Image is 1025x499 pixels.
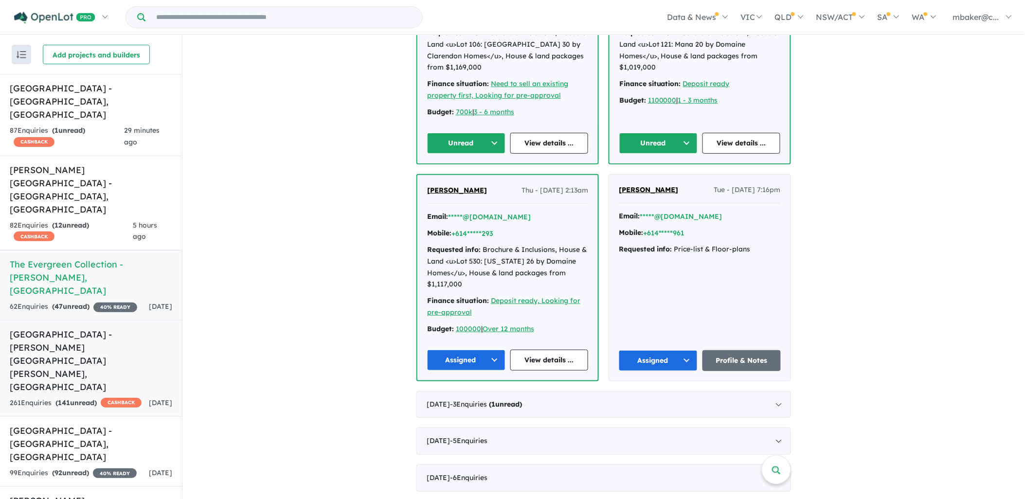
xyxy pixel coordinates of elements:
[619,212,640,220] strong: Email:
[427,350,505,371] button: Assigned
[10,467,137,479] div: 99 Enquir ies
[427,27,588,73] div: Brochure & Inclusions, House & Land <u>Lot 106: [GEOGRAPHIC_DATA] 30 by Clarendon Homes</u>, Hous...
[427,186,487,195] span: [PERSON_NAME]
[450,400,522,409] span: - 3 Enquir ies
[10,397,142,409] div: 261 Enquir ies
[10,82,172,121] h5: [GEOGRAPHIC_DATA] - [GEOGRAPHIC_DATA] , [GEOGRAPHIC_DATA]
[427,324,454,333] strong: Budget:
[149,468,172,477] span: [DATE]
[678,96,718,105] a: 1 - 3 months
[54,126,58,135] span: 1
[619,96,646,105] strong: Budget:
[427,323,588,335] div: |
[510,133,589,154] a: View details ...
[648,96,677,105] a: 1100000
[54,302,63,311] span: 47
[489,400,522,409] strong: ( unread)
[619,185,679,194] span: [PERSON_NAME]
[101,398,142,408] span: CASHBACK
[474,107,514,116] a: 3 - 6 months
[52,126,85,135] strong: ( unread)
[17,51,26,58] img: sort.svg
[427,212,448,221] strong: Email:
[427,79,489,88] strong: Finance situation:
[416,428,791,455] div: [DATE]
[427,185,487,196] a: [PERSON_NAME]
[619,184,679,196] a: [PERSON_NAME]
[10,328,172,393] h5: [GEOGRAPHIC_DATA] - [PERSON_NAME][GEOGRAPHIC_DATA][PERSON_NAME] , [GEOGRAPHIC_DATA]
[54,221,62,230] span: 12
[58,398,70,407] span: 141
[427,28,481,37] strong: Requested info:
[702,133,781,154] a: View details ...
[55,398,97,407] strong: ( unread)
[450,436,487,445] span: - 5 Enquir ies
[416,464,791,492] div: [DATE]
[54,468,62,477] span: 92
[14,137,54,147] span: CASHBACK
[147,7,420,28] input: Try estate name, suburb, builder or developer
[10,220,133,243] div: 82 Enquir ies
[10,163,172,216] h5: [PERSON_NAME][GEOGRAPHIC_DATA] - [GEOGRAPHIC_DATA] , [GEOGRAPHIC_DATA]
[427,79,568,100] a: Need to sell an existing property first, Looking for pre-approval
[427,296,580,317] a: Deposit ready, Looking for pre-approval
[427,245,481,254] strong: Requested info:
[427,133,505,154] button: Unread
[52,221,89,230] strong: ( unread)
[10,424,172,463] h5: [GEOGRAPHIC_DATA] - [GEOGRAPHIC_DATA] , [GEOGRAPHIC_DATA]
[619,245,672,253] strong: Requested info:
[683,79,730,88] a: Deposit ready
[450,473,487,482] span: - 6 Enquir ies
[619,79,681,88] strong: Finance situation:
[93,468,137,478] span: 40 % READY
[416,391,791,418] div: [DATE]
[14,12,95,24] img: Openlot PRO Logo White
[510,350,589,371] a: View details ...
[427,107,588,118] div: |
[619,133,698,154] button: Unread
[483,324,534,333] a: Over 12 months
[619,350,698,371] button: Assigned
[427,244,588,290] div: Brochure & Inclusions, House & Land <u>Lot 530: [US_STATE] 26 by Domaine Homes</u>, House & land ...
[619,95,780,107] div: |
[702,350,781,371] a: Profile & Notes
[619,228,643,237] strong: Mobile:
[133,221,157,241] span: 5 hours ago
[93,303,137,312] span: 40 % READY
[149,302,172,311] span: [DATE]
[714,184,781,196] span: Tue - [DATE] 7:16pm
[456,107,472,116] a: 700k
[491,400,495,409] span: 1
[456,324,481,333] a: 100000
[149,398,172,407] span: [DATE]
[619,244,781,255] div: Price-list & Floor-plans
[427,229,451,237] strong: Mobile:
[427,107,454,116] strong: Budget:
[10,301,137,313] div: 62 Enquir ies
[619,27,780,73] div: Brochure & Inclusions, House & Land <u>Lot 121: Mana 20 by Domaine Homes</u>, House & land packag...
[10,125,124,148] div: 87 Enquir ies
[14,232,54,241] span: CASHBACK
[43,45,150,64] button: Add projects and builders
[953,12,999,22] span: mbaker@c...
[124,126,160,146] span: 29 minutes ago
[521,185,588,196] span: Thu - [DATE] 2:13am
[52,302,90,311] strong: ( unread)
[10,258,172,297] h5: The Evergreen Collection - [PERSON_NAME] , [GEOGRAPHIC_DATA]
[427,296,489,305] strong: Finance situation:
[619,28,673,37] strong: Requested info:
[52,468,89,477] strong: ( unread)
